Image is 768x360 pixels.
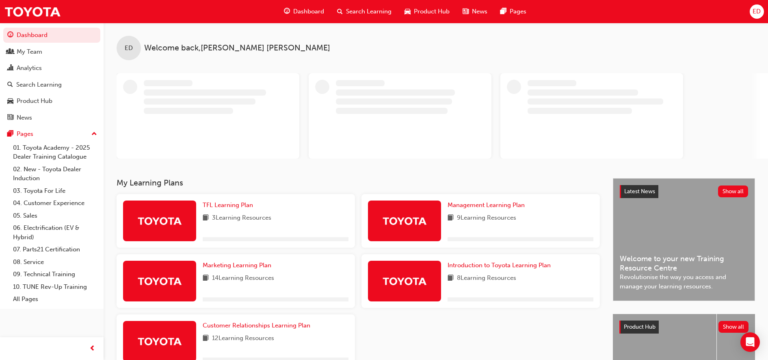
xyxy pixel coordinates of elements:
[457,213,516,223] span: 9 Learning Resources
[203,213,209,223] span: book-icon
[17,129,33,139] div: Pages
[3,127,100,142] button: Pages
[624,188,655,195] span: Latest News
[619,321,749,334] a: Product HubShow all
[331,3,398,20] a: search-iconSearch Learning
[203,262,271,269] span: Marketing Learning Plan
[17,113,32,122] div: News
[620,254,748,273] span: Welcome to your new Training Resource Centre
[16,80,62,89] div: Search Learning
[457,273,516,284] span: 8 Learning Resources
[212,213,271,223] span: 3 Learning Resources
[382,214,427,228] img: Trak
[10,163,100,185] a: 02. New - Toyota Dealer Induction
[10,243,100,256] a: 07. Parts21 Certification
[620,273,748,291] span: Revolutionise the way you access and manage your learning resources.
[212,273,274,284] span: 14 Learning Resources
[89,344,95,354] span: prev-icon
[17,47,42,57] div: My Team
[414,7,450,16] span: Product Hub
[382,274,427,288] img: Trak
[284,7,290,17] span: guage-icon
[624,323,656,330] span: Product Hub
[10,185,100,197] a: 03. Toyota For Life
[405,7,411,17] span: car-icon
[7,65,13,72] span: chart-icon
[17,96,52,106] div: Product Hub
[117,178,600,188] h3: My Learning Plans
[203,201,253,209] span: TFL Learning Plan
[10,209,100,222] a: 05. Sales
[3,44,100,59] a: My Team
[3,28,100,43] a: Dashboard
[203,273,209,284] span: book-icon
[144,44,330,53] span: Welcome back , [PERSON_NAME] [PERSON_NAME]
[613,178,755,301] a: Latest NewsShow allWelcome to your new Training Resource CentreRevolutionise the way you access a...
[277,3,331,20] a: guage-iconDashboard
[3,94,100,109] a: Product Hub
[10,197,100,209] a: 04. Customer Experience
[448,261,554,270] a: Introduction to Toyota Learning Plan
[10,142,100,163] a: 01. Toyota Academy - 2025 Dealer Training Catalogue
[463,7,469,17] span: news-icon
[203,201,256,210] a: TFL Learning Plan
[7,32,13,39] span: guage-icon
[448,213,454,223] span: book-icon
[203,321,314,330] a: Customer Relationships Learning Plan
[10,281,100,293] a: 10. TUNE Rev-Up Training
[137,214,182,228] img: Trak
[494,3,533,20] a: pages-iconPages
[4,2,61,21] img: Trak
[718,321,749,333] button: Show all
[7,48,13,56] span: people-icon
[137,274,182,288] img: Trak
[10,268,100,281] a: 09. Technical Training
[203,322,310,329] span: Customer Relationships Learning Plan
[212,334,274,344] span: 12 Learning Resources
[7,131,13,138] span: pages-icon
[91,129,97,140] span: up-icon
[137,334,182,348] img: Trak
[293,7,324,16] span: Dashboard
[718,185,749,197] button: Show all
[448,201,528,210] a: Management Learning Plan
[3,110,100,125] a: News
[620,185,748,198] a: Latest NewsShow all
[7,98,13,105] span: car-icon
[510,7,526,16] span: Pages
[7,114,13,122] span: news-icon
[500,7,506,17] span: pages-icon
[203,261,275,270] a: Marketing Learning Plan
[448,262,551,269] span: Introduction to Toyota Learning Plan
[7,81,13,89] span: search-icon
[398,3,456,20] a: car-iconProduct Hub
[17,63,42,73] div: Analytics
[750,4,764,19] button: ED
[10,222,100,243] a: 06. Electrification (EV & Hybrid)
[203,334,209,344] span: book-icon
[346,7,392,16] span: Search Learning
[448,201,525,209] span: Management Learning Plan
[3,77,100,92] a: Search Learning
[10,293,100,305] a: All Pages
[125,44,133,53] span: ED
[448,273,454,284] span: book-icon
[753,7,761,16] span: ED
[337,7,343,17] span: search-icon
[456,3,494,20] a: news-iconNews
[3,61,100,76] a: Analytics
[472,7,487,16] span: News
[3,26,100,127] button: DashboardMy TeamAnalyticsSearch LearningProduct HubNews
[10,256,100,268] a: 08. Service
[740,332,760,352] div: Open Intercom Messenger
